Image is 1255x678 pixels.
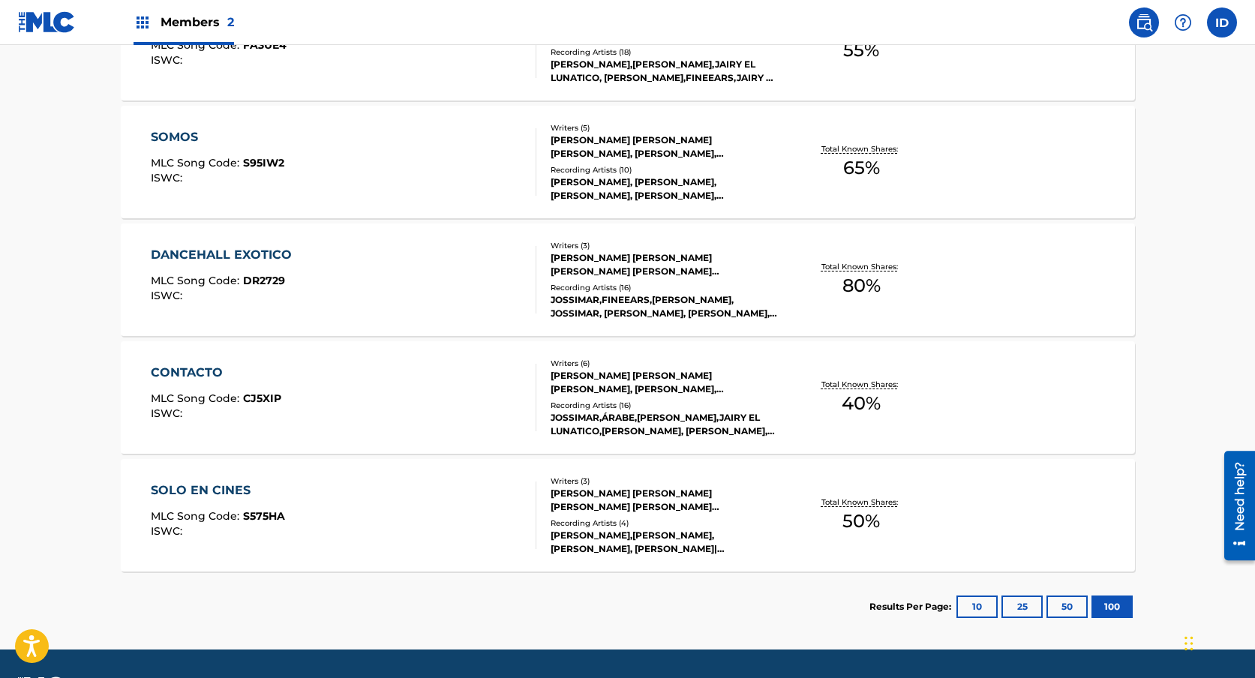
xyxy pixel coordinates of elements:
[243,38,287,52] span: FA3UE4
[1091,595,1133,618] button: 100
[243,156,284,169] span: S95IW2
[551,475,777,487] div: Writers ( 3 )
[551,175,777,202] div: [PERSON_NAME], [PERSON_NAME], [PERSON_NAME], [PERSON_NAME], [PERSON_NAME]
[227,15,234,29] span: 2
[151,509,243,523] span: MLC Song Code :
[161,13,234,31] span: Members
[121,223,1135,336] a: DANCEHALL EXOTICOMLC Song Code:DR2729ISWC:Writers (3)[PERSON_NAME] [PERSON_NAME] [PERSON_NAME] [P...
[869,600,955,613] p: Results Per Page:
[551,517,777,529] div: Recording Artists ( 4 )
[151,156,243,169] span: MLC Song Code :
[151,406,186,420] span: ISWC :
[551,529,777,556] div: [PERSON_NAME],[PERSON_NAME], [PERSON_NAME], [PERSON_NAME]|[PERSON_NAME], [PERSON_NAME] & [PERSON_...
[821,143,902,154] p: Total Known Shares:
[1129,7,1159,37] a: Public Search
[821,261,902,272] p: Total Known Shares:
[1168,7,1198,37] div: Help
[1135,13,1153,31] img: search
[551,293,777,320] div: JOSSIMAR,FINEEARS,[PERSON_NAME], JOSSIMAR, [PERSON_NAME], [PERSON_NAME], [PERSON_NAME]
[151,524,186,538] span: ISWC :
[243,509,285,523] span: S575HA
[1207,7,1237,37] div: User Menu
[121,341,1135,454] a: CONTACTOMLC Song Code:CJ5XIPISWC:Writers (6)[PERSON_NAME] [PERSON_NAME] [PERSON_NAME], [PERSON_NA...
[551,46,777,58] div: Recording Artists ( 18 )
[243,391,281,405] span: CJ5XIP
[151,246,299,264] div: DANCEHALL EXOTICO
[151,53,186,67] span: ISWC :
[151,481,285,499] div: SOLO EN CINES
[1174,13,1192,31] img: help
[843,37,879,64] span: 55 %
[151,364,281,382] div: CONTACTO
[151,171,186,184] span: ISWC :
[821,379,902,390] p: Total Known Shares:
[151,274,243,287] span: MLC Song Code :
[551,411,777,438] div: JOSSIMAR,ÁRABE,[PERSON_NAME],JAIRY EL LUNATICO,[PERSON_NAME], [PERSON_NAME], [PERSON_NAME], [PERS...
[1046,595,1088,618] button: 50
[151,128,284,146] div: SOMOS
[551,251,777,278] div: [PERSON_NAME] [PERSON_NAME] [PERSON_NAME] [PERSON_NAME] [PERSON_NAME]
[551,282,777,293] div: Recording Artists ( 16 )
[551,122,777,133] div: Writers ( 5 )
[842,390,881,417] span: 40 %
[551,400,777,411] div: Recording Artists ( 16 )
[151,289,186,302] span: ISWC :
[551,133,777,160] div: [PERSON_NAME] [PERSON_NAME] [PERSON_NAME], [PERSON_NAME], [PERSON_NAME] [PERSON_NAME] [PERSON_NAME]
[551,358,777,369] div: Writers ( 6 )
[18,11,76,33] img: MLC Logo
[956,595,998,618] button: 10
[151,38,243,52] span: MLC Song Code :
[551,487,777,514] div: [PERSON_NAME] [PERSON_NAME] [PERSON_NAME] [PERSON_NAME] [PERSON_NAME]
[842,272,881,299] span: 80 %
[551,164,777,175] div: Recording Artists ( 10 )
[843,154,880,181] span: 65 %
[134,13,152,31] img: Top Rightsholders
[121,106,1135,218] a: SOMOSMLC Song Code:S95IW2ISWC:Writers (5)[PERSON_NAME] [PERSON_NAME] [PERSON_NAME], [PERSON_NAME]...
[1213,445,1255,566] iframe: Resource Center
[551,58,777,85] div: [PERSON_NAME],[PERSON_NAME],JAIRY EL LUNATICO, [PERSON_NAME],FINEEARS,JAIRY EL LUNATICO, [PERSON_...
[821,496,902,508] p: Total Known Shares:
[842,508,880,535] span: 50 %
[243,274,285,287] span: DR2729
[551,369,777,396] div: [PERSON_NAME] [PERSON_NAME] [PERSON_NAME], [PERSON_NAME], [PERSON_NAME] KLEVEL [PERSON_NAME] [PER...
[1001,595,1043,618] button: 25
[1184,621,1193,666] div: Drag
[551,240,777,251] div: Writers ( 3 )
[151,391,243,405] span: MLC Song Code :
[121,459,1135,571] a: SOLO EN CINESMLC Song Code:S575HAISWC:Writers (3)[PERSON_NAME] [PERSON_NAME] [PERSON_NAME] [PERSO...
[1180,606,1255,678] iframe: Chat Widget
